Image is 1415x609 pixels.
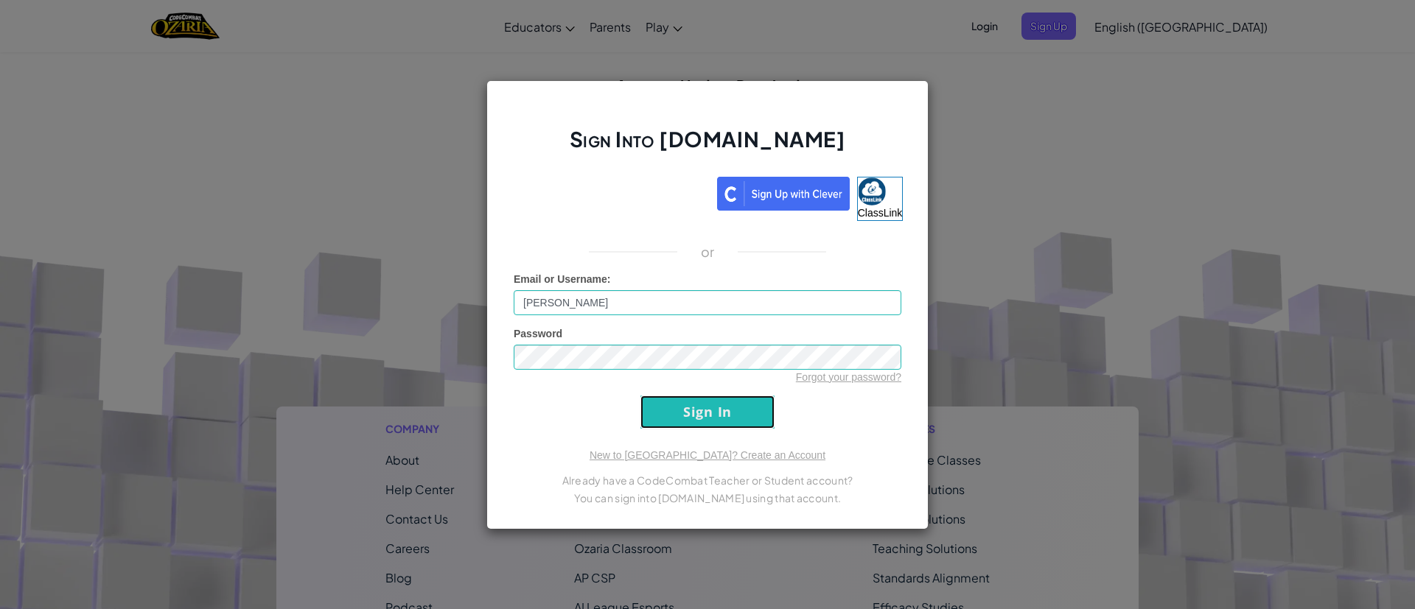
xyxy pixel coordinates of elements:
[796,371,901,383] a: Forgot your password?
[514,489,901,507] p: You can sign into [DOMAIN_NAME] using that account.
[590,449,825,461] a: New to [GEOGRAPHIC_DATA]? Create an Account
[701,243,715,261] p: or
[717,177,850,211] img: clever_sso_button@2x.png
[640,395,775,429] input: Sign In
[858,207,903,219] span: ClassLink
[858,177,886,205] img: classlink-logo-small.png
[514,273,607,285] span: Email or Username
[514,471,901,489] p: Already have a CodeCombat Teacher or Student account?
[514,125,901,168] h2: Sign Into [DOMAIN_NAME]
[514,328,562,339] span: Password
[514,272,611,286] label: :
[505,175,717,208] iframe: Botón Iniciar sesión con Google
